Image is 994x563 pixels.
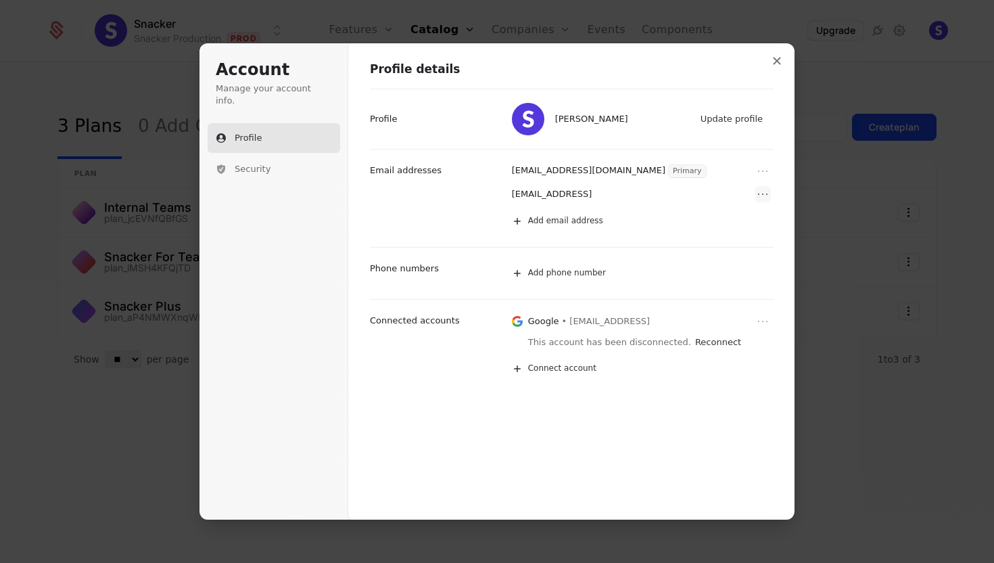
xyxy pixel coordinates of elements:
button: Open menu [755,186,771,202]
button: Close modal [765,49,789,73]
span: Add phone number [528,268,606,279]
h1: Profile details [370,62,774,78]
p: Email addresses [370,164,442,177]
p: Profile [370,113,397,125]
button: Update profile [694,109,771,129]
span: Connect account [528,363,596,374]
p: [EMAIL_ADDRESS][DOMAIN_NAME] [512,164,665,178]
button: Security [208,154,340,184]
span: Security [235,163,270,175]
p: This account has been disconnected. [528,336,695,348]
p: Manage your account info. [216,83,332,107]
img: Shelby Stephens [512,103,544,135]
button: Reconnect [695,336,741,348]
button: Add email address [505,206,788,236]
h1: Account [216,60,332,81]
p: Phone numbers [370,263,439,275]
img: Google [512,315,523,328]
button: Open menu [755,163,771,179]
button: Open menu [755,313,771,330]
span: Profile [235,132,262,144]
button: Connect account [505,354,774,384]
button: Add phone number [505,258,788,288]
button: Profile [208,123,340,153]
p: Google [528,315,559,328]
p: Connected accounts [370,315,460,327]
span: • [EMAIL_ADDRESS] [562,315,650,328]
p: [EMAIL_ADDRESS] [512,188,592,200]
span: [PERSON_NAME] [555,113,628,125]
span: Add email address [528,216,603,227]
span: Primary [669,165,706,177]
